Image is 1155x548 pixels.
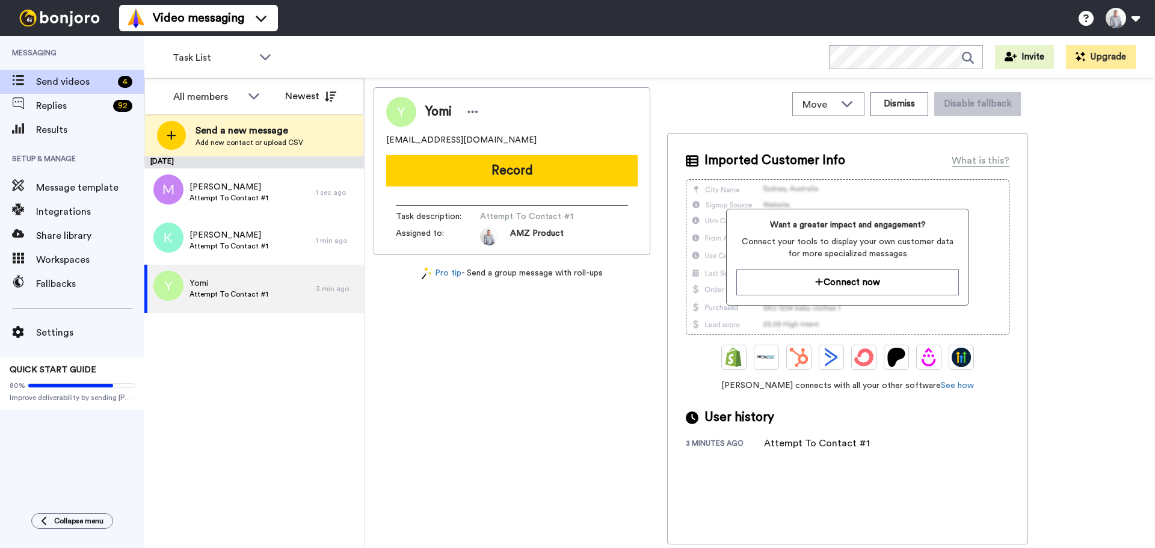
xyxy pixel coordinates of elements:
span: Task List [173,51,253,65]
img: 0c7be819-cb90-4fe4-b844-3639e4b630b0-1684457197.jpg [480,227,498,245]
div: What is this? [952,153,1009,168]
span: Yomi [425,103,452,121]
img: Drip [919,348,938,367]
span: Share library [36,229,144,243]
div: 3 min ago [316,284,358,294]
span: Settings [36,325,144,340]
span: QUICK START GUIDE [10,366,96,374]
span: Improve deliverability by sending [PERSON_NAME]’s from your own email [10,393,135,402]
div: 3 minutes ago [686,439,764,451]
div: 1 sec ago [316,188,358,197]
div: [DATE] [144,156,364,168]
img: Ontraport [757,348,776,367]
div: All members [173,90,242,104]
img: vm-color.svg [126,8,146,28]
span: Yomi [189,277,268,289]
span: Replies [36,99,108,113]
img: magic-wand.svg [422,267,433,280]
span: Move [802,97,835,112]
img: Shopify [724,348,744,367]
span: Send videos [36,75,113,89]
img: Image of Yomi [386,97,416,127]
img: y.png [153,271,183,301]
button: Connect now [736,269,958,295]
div: 4 [118,76,132,88]
a: See how [941,381,974,390]
button: Disable fallback [934,92,1021,116]
span: [PERSON_NAME] connects with all your other software [686,380,1009,392]
span: User history [704,408,774,426]
span: Fallbacks [36,277,144,291]
img: ActiveCampaign [822,348,841,367]
span: Collapse menu [54,516,103,526]
span: Video messaging [153,10,244,26]
div: - Send a group message with roll-ups [374,267,650,280]
span: Message template [36,180,144,195]
span: Task description : [396,211,480,223]
span: [PERSON_NAME] [189,181,268,193]
span: Add new contact or upload CSV [196,138,303,147]
button: Record [386,155,638,186]
span: Integrations [36,205,144,219]
span: AMZ Product [510,227,564,245]
span: Connect your tools to display your own customer data for more specialized messages [736,236,958,260]
img: k.png [153,223,183,253]
div: 1 min ago [316,236,358,245]
span: Want a greater impact and engagement? [736,219,958,231]
img: GoHighLevel [952,348,971,367]
span: Attempt To Contact #1 [189,289,268,299]
span: 80% [10,381,25,390]
span: Results [36,123,144,137]
button: Upgrade [1066,45,1136,69]
span: Attempt To Contact #1 [189,193,268,203]
img: bj-logo-header-white.svg [14,10,105,26]
span: Attempt To Contact #1 [480,211,594,223]
span: Attempt To Contact #1 [189,241,268,251]
span: Send a new message [196,123,303,138]
span: [PERSON_NAME] [189,229,268,241]
button: Collapse menu [31,513,113,529]
button: Dismiss [870,92,928,116]
span: Assigned to: [396,227,480,245]
span: Workspaces [36,253,144,267]
img: Patreon [887,348,906,367]
a: Pro tip [422,267,461,280]
img: Hubspot [789,348,808,367]
div: 92 [113,100,132,112]
img: ConvertKit [854,348,873,367]
span: Imported Customer Info [704,152,845,170]
button: Newest [276,84,345,108]
span: [EMAIL_ADDRESS][DOMAIN_NAME] [386,134,537,146]
img: avatar [153,174,183,205]
button: Invite [995,45,1054,69]
div: Attempt To Contact #1 [764,436,870,451]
